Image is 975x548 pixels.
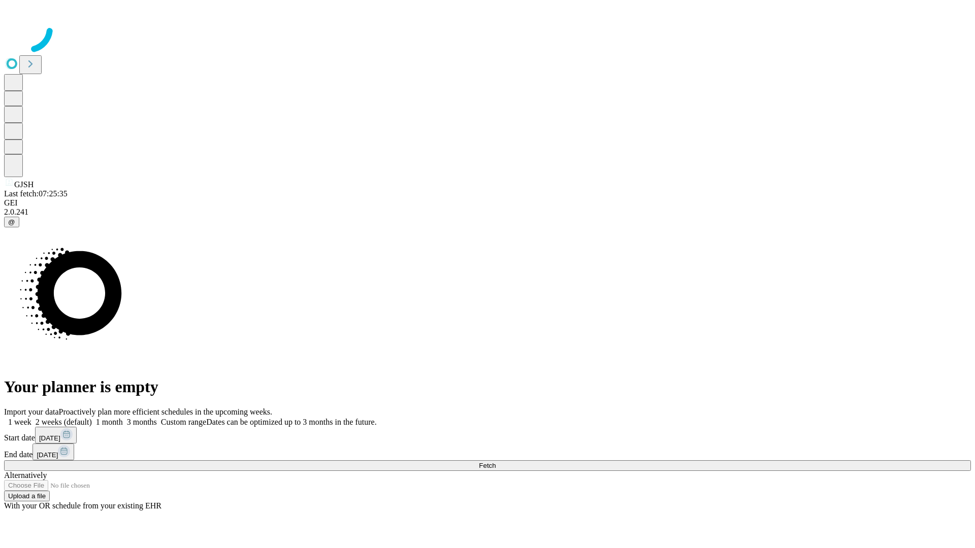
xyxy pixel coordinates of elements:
[4,208,971,217] div: 2.0.241
[96,418,123,426] span: 1 month
[4,471,47,479] span: Alternatively
[4,501,161,510] span: With your OR schedule from your existing EHR
[59,407,272,416] span: Proactively plan more efficient schedules in the upcoming weeks.
[37,451,58,459] span: [DATE]
[479,462,496,469] span: Fetch
[4,491,50,501] button: Upload a file
[32,443,74,460] button: [DATE]
[4,189,68,198] span: Last fetch: 07:25:35
[35,427,77,443] button: [DATE]
[8,418,31,426] span: 1 week
[4,460,971,471] button: Fetch
[4,217,19,227] button: @
[14,180,34,189] span: GJSH
[4,443,971,460] div: End date
[161,418,206,426] span: Custom range
[127,418,157,426] span: 3 months
[4,427,971,443] div: Start date
[8,218,15,226] span: @
[4,378,971,396] h1: Your planner is empty
[39,434,60,442] span: [DATE]
[206,418,376,426] span: Dates can be optimized up to 3 months in the future.
[4,407,59,416] span: Import your data
[36,418,92,426] span: 2 weeks (default)
[4,198,971,208] div: GEI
